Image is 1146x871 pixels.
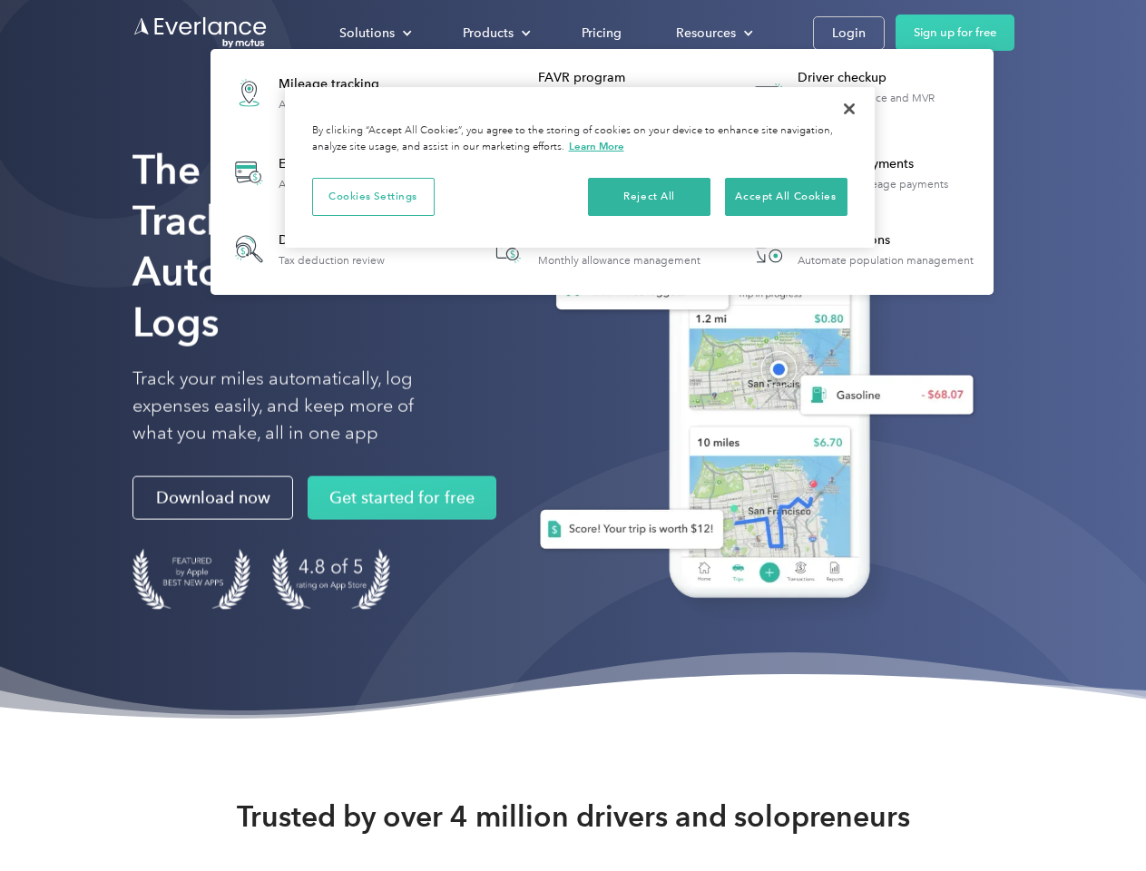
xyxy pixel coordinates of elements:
div: Deduction finder [279,231,385,250]
a: Driver checkupLicense, insurance and MVR verification [739,60,984,126]
button: Accept All Cookies [725,178,847,216]
nav: Products [211,49,994,295]
a: Download now [132,476,293,520]
div: Login [832,22,866,44]
a: More information about your privacy, opens in a new tab [569,140,624,152]
div: Products [463,22,514,44]
img: Everlance, mileage tracker app, expense tracking app [511,172,988,625]
p: Track your miles automatically, log expenses easily, and keep more of what you make, all in one app [132,366,456,447]
button: Cookies Settings [312,178,435,216]
div: Automate population management [798,254,974,267]
button: Reject All [588,178,710,216]
div: Monthly allowance management [538,254,700,267]
a: HR IntegrationsAutomate population management [739,220,983,279]
img: Badge for Featured by Apple Best New Apps [132,549,250,610]
a: FAVR programFixed & Variable Rate reimbursement design & management [479,60,725,126]
div: Solutions [339,22,395,44]
a: Login [813,16,885,50]
a: Mileage trackingAutomatic mileage logs [220,60,406,126]
div: Driver checkup [798,69,984,87]
div: License, insurance and MVR verification [798,92,984,117]
a: Pricing [563,17,640,49]
div: Mileage tracking [279,75,397,93]
div: Automatic transaction logs [279,178,409,191]
div: Tax deduction review [279,254,385,267]
div: Automatic mileage logs [279,98,397,111]
div: Resources [676,22,736,44]
a: Accountable planMonthly allowance management [479,220,710,279]
strong: Trusted by over 4 million drivers and solopreneurs [237,798,910,835]
img: 4.9 out of 5 stars on the app store [272,549,390,610]
div: FAVR program [538,69,724,87]
a: Expense trackingAutomatic transaction logs [220,140,418,206]
div: Cookie banner [285,87,875,248]
div: Expense tracking [279,155,409,173]
button: Close [829,89,869,129]
div: Products [445,17,545,49]
div: Privacy [285,87,875,248]
a: Sign up for free [896,15,1014,51]
div: Pricing [582,22,622,44]
div: Resources [658,17,768,49]
div: HR Integrations [798,231,974,250]
div: By clicking “Accept All Cookies”, you agree to the storing of cookies on your device to enhance s... [312,123,847,155]
a: Get started for free [308,476,496,520]
div: Solutions [321,17,426,49]
a: Deduction finderTax deduction review [220,220,394,279]
a: Go to homepage [132,15,269,50]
